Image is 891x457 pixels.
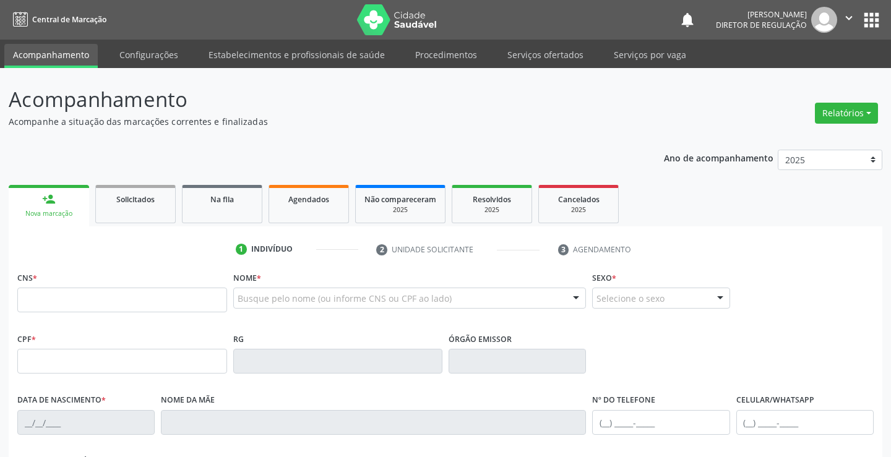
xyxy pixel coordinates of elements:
[236,244,247,255] div: 1
[592,268,616,288] label: Sexo
[210,194,234,205] span: Na fila
[473,194,511,205] span: Resolvidos
[716,20,807,30] span: Diretor de regulação
[364,205,436,215] div: 2025
[251,244,293,255] div: Indivíduo
[9,115,620,128] p: Acompanhe a situação das marcações correntes e finalizadas
[861,9,882,31] button: apps
[233,268,261,288] label: Nome
[592,410,730,435] input: (__) _____-_____
[17,391,106,410] label: Data de nascimento
[811,7,837,33] img: img
[548,205,609,215] div: 2025
[200,44,394,66] a: Estabelecimentos e profissionais de saúde
[42,192,56,206] div: person_add
[17,268,37,288] label: CNS
[17,209,80,218] div: Nova marcação
[558,194,600,205] span: Cancelados
[111,44,187,66] a: Configurações
[679,11,696,28] button: notifications
[815,103,878,124] button: Relatórios
[499,44,592,66] a: Serviços ofertados
[736,391,814,410] label: Celular/WhatsApp
[592,391,655,410] label: Nº do Telefone
[842,11,856,25] i: 
[17,410,155,435] input: __/__/____
[9,84,620,115] p: Acompanhamento
[596,292,665,305] span: Selecione o sexo
[449,330,512,349] label: Órgão emissor
[161,391,215,410] label: Nome da mãe
[238,292,452,305] span: Busque pelo nome (ou informe CNS ou CPF ao lado)
[664,150,773,165] p: Ano de acompanhamento
[288,194,329,205] span: Agendados
[17,330,36,349] label: CPF
[32,14,106,25] span: Central de Marcação
[736,410,874,435] input: (__) _____-_____
[716,9,807,20] div: [PERSON_NAME]
[364,194,436,205] span: Não compareceram
[116,194,155,205] span: Solicitados
[605,44,695,66] a: Serviços por vaga
[407,44,486,66] a: Procedimentos
[4,44,98,68] a: Acompanhamento
[461,205,523,215] div: 2025
[9,9,106,30] a: Central de Marcação
[233,330,244,349] label: RG
[837,7,861,33] button: 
